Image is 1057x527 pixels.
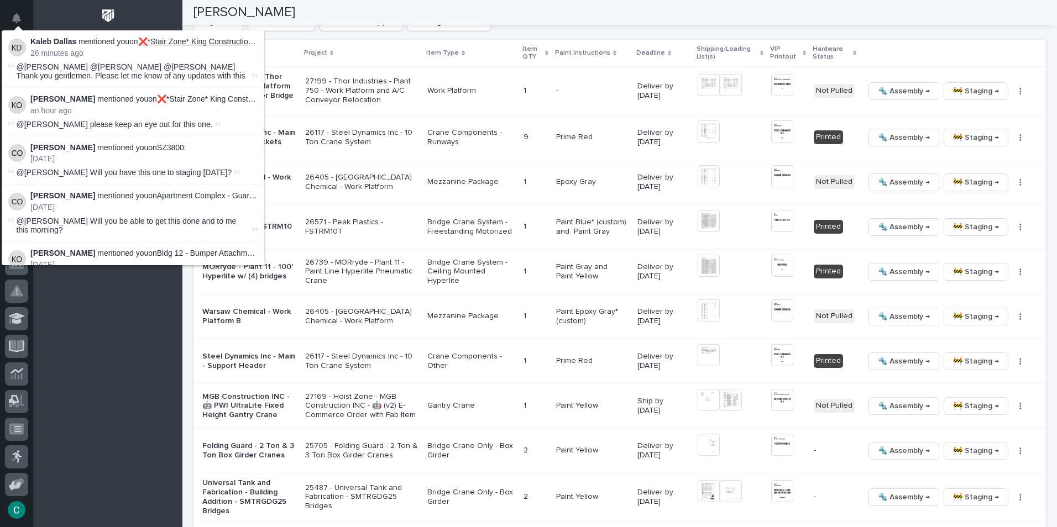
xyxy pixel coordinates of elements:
span: 🔩 Assembly → [878,399,930,413]
p: 25487 - Universal Tank and Fabrication - SMTRGDG25 Bridges [305,483,418,511]
button: 🚧 Staging → [944,397,1008,415]
img: Caleb Oetjen [8,193,26,210]
p: 9 [524,130,531,142]
a: Bldg 12 - Bumper Attachments (2 Sets) [157,249,291,257]
div: Not Pulled [814,84,855,98]
button: 🚧 Staging → [944,488,1008,506]
p: mentioned you on : [30,143,258,152]
p: - [814,446,855,455]
p: 26739 - MORryde - Plant 11 - Paint Line Hyperlite Pneumatic Crane [305,258,418,286]
div: Not Pulled [814,175,855,189]
p: 26405 - [GEOGRAPHIC_DATA] Chemical - Work Platform [305,307,418,326]
p: Epoxy Gray [556,177,629,187]
p: 1 [524,220,528,231]
p: Ship by [DATE] [637,397,689,415]
strong: Kaleb Dallas [30,37,76,46]
span: 🚧 Staging → [953,444,999,457]
p: 2 [524,444,530,455]
span: 🔩 Assembly → [878,491,930,504]
tr: MGB Construction INC - 🤖 PWI UltraLite Fixed Height Gantry Crane27169 - Hoist Zone - MGB Construc... [193,383,1046,428]
p: Folding Guard - 2 Ton & 3 Ton Box Girder Cranes [202,441,296,460]
p: Item QTY [522,43,542,64]
tr: Peak Plastics - FSTRM1026571 - Peak Plastics - FSTRM10TBridge Crane System - Freestanding Motoriz... [193,204,1046,249]
span: 🔩 Assembly → [878,444,930,457]
p: Bridge Crane System - Ceiling Mounted Hyperlite [427,258,515,286]
p: Universal Tank and Fabrication - Building Addition - SMTRGDG25 Bridges [202,478,296,515]
tr: Thor Industries - Thor MC 750 - Work Platform and A/C Conveyor Bridge Relocation27199 - Thor Indu... [193,67,1046,115]
span: @[PERSON_NAME] @[PERSON_NAME] @[PERSON_NAME] Thank you gentlemen. Please let me know of any updat... [17,62,245,81]
tr: MORryde - Plant 11 - 100' Hyperlite w/ (4) bridges26739 - MORryde - Plant 11 - Paint Line Hyperli... [193,249,1046,294]
div: Not Pulled [814,399,855,413]
p: Paint Gray and Paint Yellow [556,262,629,281]
span: 🚧 Staging → [953,131,999,144]
strong: [PERSON_NAME] [30,143,95,152]
h2: [PERSON_NAME] [193,4,295,20]
span: 🔩 Assembly → [878,310,930,323]
button: 🚧 Staging → [944,173,1008,191]
strong: [PERSON_NAME] [30,191,95,200]
p: - [556,86,629,96]
p: Deliver by [DATE] [637,128,689,147]
div: Printed [814,130,843,144]
span: @[PERSON_NAME] Will you be able to get this done and to me this morning? [17,217,237,235]
span: 🚧 Staging → [953,399,999,413]
span: 🚧 Staging → [953,220,999,234]
p: Paint Instructions [555,47,610,59]
img: Ken Overmyer [8,250,26,268]
p: Work Platform [427,86,515,96]
p: 27169 - Hoist Zone - MGB Construction INC - 🤖 (v2) E-Commerce Order with Fab Item [305,392,418,420]
span: 🔩 Assembly → [878,265,930,278]
p: - [814,492,855,502]
button: 🔩 Assembly → [868,397,939,415]
p: MORryde - Plant 11 - 100' Hyperlite w/ (4) bridges [202,262,296,281]
tr: Steel Dynamics Inc - Main - Runways & Brackets26117 - Steel Dynamics Inc - 10 Ton Crane SystemCra... [193,115,1046,160]
p: Paint Yellow [556,492,629,502]
div: Not Pulled [814,309,855,323]
p: 1 [524,265,528,276]
a: ❌*Stair Zone* King Construction and Overhead Door Inc - L Stair [138,37,364,46]
p: Deliver by [DATE] [637,488,689,507]
span: 🔩 Assembly → [878,176,930,189]
p: Warsaw Chemical - Work Platform B [202,307,296,326]
p: 26405 - [GEOGRAPHIC_DATA] Chemical - Work Platform [305,173,418,192]
p: Paint Blue* (custom) and Paint Gray [556,218,629,236]
div: Printed [814,354,843,368]
p: Paint Yellow [556,401,629,410]
tr: Steel Dynamics Inc - Main - Support Header26117 - Steel Dynamics Inc - 10 Ton Crane SystemCrane C... [193,339,1046,383]
button: 🔩 Assembly → [868,173,939,191]
button: 🔩 Assembly → [868,218,939,236]
span: 🚧 Staging → [953,85,999,98]
div: Printed [814,265,843,278]
p: VIP Printout [770,43,800,64]
p: Bridge Crane Only - Box Girder [427,488,515,507]
p: Deliver by [DATE] [637,441,689,460]
p: Item Type [426,47,459,59]
p: [DATE] [30,203,258,212]
div: Printed [814,220,843,234]
p: Deliver by [DATE] [637,173,689,192]
span: @[PERSON_NAME] please keep an eye out for this one. [17,120,213,129]
p: Shipping/Loading List(s) [697,43,757,64]
span: 🚧 Staging → [953,310,999,323]
p: 1 [524,309,528,321]
p: mentioned you on : [30,249,258,258]
p: Deliver by [DATE] [637,352,689,371]
button: 🚧 Staging → [944,218,1008,236]
span: 🚧 Staging → [953,265,999,278]
p: 1 [524,354,528,366]
a: Apartment Complex - Guardrail [157,191,264,200]
p: Bridge Crane Only - Box Girder [427,441,515,460]
p: Deliver by [DATE] [637,218,689,236]
p: Prime Red [556,133,629,142]
span: 🚧 Staging → [953,491,999,504]
button: Notifications [5,7,28,30]
p: 26117 - Steel Dynamics Inc - 10 Ton Crane System [305,352,418,371]
strong: [PERSON_NAME] [30,94,95,103]
p: Deliver by [DATE] [637,82,689,101]
p: 26571 - Peak Plastics - FSTRM10T [305,218,418,236]
p: 26117 - Steel Dynamics Inc - 10 Ton Crane System [305,128,418,147]
tr: Universal Tank and Fabrication - Building Addition - SMTRGDG25 Bridges25487 - Universal Tank and ... [193,473,1046,521]
p: Mezzanine Package [427,312,515,321]
span: 🔩 Assembly → [878,220,930,234]
button: 🚧 Staging → [944,442,1008,460]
